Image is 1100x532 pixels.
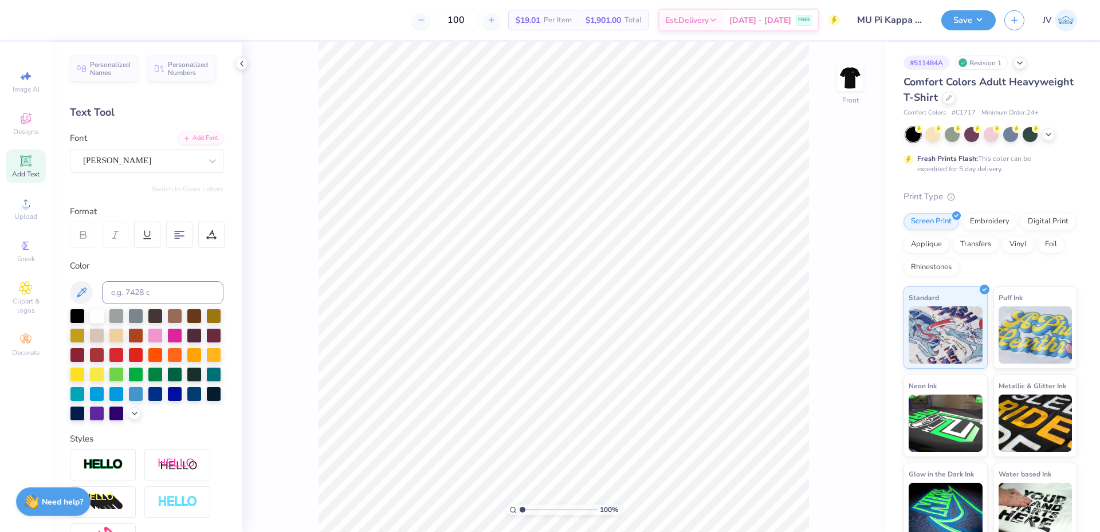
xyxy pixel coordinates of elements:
[178,132,223,145] div: Add Font
[941,10,996,30] button: Save
[903,190,1077,203] div: Print Type
[158,495,198,509] img: Negative Space
[999,395,1072,452] img: Metallic & Glitter Ink
[13,85,40,94] span: Image AI
[1002,236,1034,253] div: Vinyl
[909,291,939,304] span: Standard
[1055,9,1077,31] img: Jo Vincent
[152,184,223,194] button: Switch to Greek Letters
[168,61,209,77] span: Personalized Numbers
[909,468,974,480] span: Glow in the Dark Ink
[903,236,949,253] div: Applique
[1043,14,1052,27] span: JV
[14,212,37,221] span: Upload
[909,395,983,452] img: Neon Ink
[909,306,983,364] img: Standard
[600,505,618,515] span: 100 %
[842,95,859,105] div: Front
[544,14,572,26] span: Per Item
[981,108,1039,118] span: Minimum Order: 24 +
[83,493,123,511] img: 3d Illusion
[1038,236,1064,253] div: Foil
[434,10,478,30] input: – –
[17,254,35,263] span: Greek
[12,348,40,357] span: Decorate
[917,154,978,163] strong: Fresh Prints Flash:
[158,458,198,472] img: Shadow
[848,9,933,31] input: Untitled Design
[1020,213,1076,230] div: Digital Print
[999,380,1066,392] span: Metallic & Glitter Ink
[917,153,1058,174] div: This color can be expedited for 5 day delivery.
[903,259,959,276] div: Rhinestones
[999,306,1072,364] img: Puff Ink
[624,14,642,26] span: Total
[999,291,1023,304] span: Puff Ink
[839,66,862,89] img: Front
[909,380,937,392] span: Neon Ink
[70,132,87,145] label: Font
[90,61,131,77] span: Personalized Names
[953,236,999,253] div: Transfers
[70,105,223,120] div: Text Tool
[13,127,38,136] span: Designs
[903,108,946,118] span: Comfort Colors
[962,213,1017,230] div: Embroidery
[903,75,1074,104] span: Comfort Colors Adult Heavyweight T-Shirt
[70,259,223,273] div: Color
[729,14,791,26] span: [DATE] - [DATE]
[952,108,976,118] span: # C1717
[42,496,83,507] strong: Need help?
[83,458,123,471] img: Stroke
[955,56,1008,70] div: Revision 1
[798,16,810,24] span: FREE
[903,213,959,230] div: Screen Print
[6,297,46,315] span: Clipart & logos
[12,170,40,179] span: Add Text
[70,432,223,446] div: Styles
[586,14,621,26] span: $1,901.00
[516,14,540,26] span: $19.01
[665,14,709,26] span: Est. Delivery
[70,205,225,218] div: Format
[1043,9,1077,31] a: JV
[999,468,1051,480] span: Water based Ink
[102,281,223,304] input: e.g. 7428 c
[903,56,949,70] div: # 511484A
